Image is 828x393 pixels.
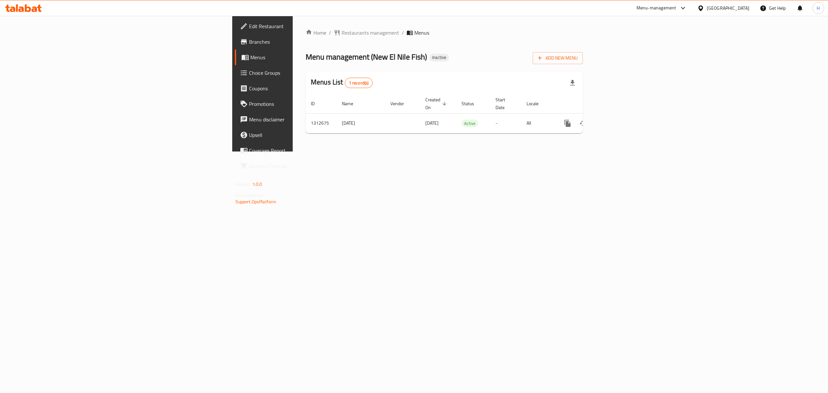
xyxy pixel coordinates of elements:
div: [GEOGRAPHIC_DATA] [707,5,749,12]
span: Inactive [430,55,449,60]
table: enhanced table [306,94,627,133]
span: Menu disclaimer [249,116,365,123]
span: Menus [250,53,365,61]
span: Name [342,100,362,107]
span: Created On [425,96,449,111]
span: Branches [249,38,365,46]
div: Export file [565,75,580,91]
h2: Menus List [311,77,373,88]
div: Total records count [345,78,373,88]
a: Choice Groups [235,65,371,81]
span: Get support on: [235,191,265,199]
a: Menus [235,50,371,65]
span: Upsell [249,131,365,139]
div: Menu-management [637,4,676,12]
span: Active [462,120,478,127]
span: Edit Restaurant [249,22,365,30]
a: Upsell [235,127,371,143]
button: Change Status [575,116,591,131]
th: Actions [555,94,627,114]
div: Active [462,119,478,127]
span: Grocery Checklist [249,162,365,170]
td: All [521,113,555,133]
a: Coverage Report [235,143,371,158]
li: / [402,29,404,37]
span: [DATE] [425,119,439,127]
span: Version: [235,180,251,188]
span: Coverage Report [249,147,365,154]
a: Coupons [235,81,371,96]
span: 1 record(s) [345,80,373,86]
span: Status [462,100,483,107]
button: Add New Menu [533,52,583,64]
a: Branches [235,34,371,50]
a: Support.OpsPlatform [235,197,277,206]
span: Start Date [496,96,514,111]
span: Coupons [249,84,365,92]
nav: breadcrumb [306,29,583,37]
span: Menus [414,29,429,37]
span: Vendor [390,100,412,107]
a: Menu disclaimer [235,112,371,127]
a: Edit Restaurant [235,18,371,34]
span: Locale [527,100,547,107]
span: Choice Groups [249,69,365,77]
a: Grocery Checklist [235,158,371,174]
span: Add New Menu [538,54,578,62]
span: ID [311,100,323,107]
span: 1.0.0 [252,180,262,188]
a: Promotions [235,96,371,112]
span: H [817,5,820,12]
span: Promotions [249,100,365,108]
div: Inactive [430,54,449,62]
button: more [560,116,575,131]
td: - [490,113,521,133]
